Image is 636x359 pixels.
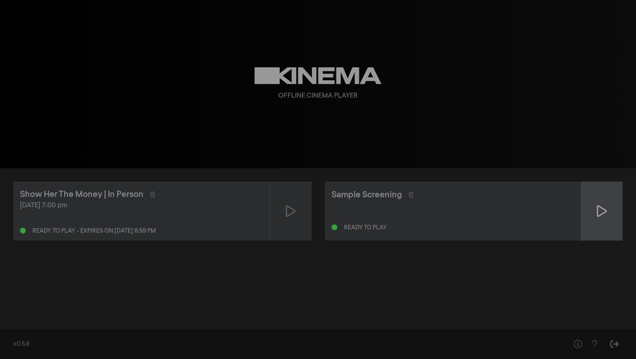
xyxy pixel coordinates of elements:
div: Ready to play - expires on [DATE] 6:59 pm [32,228,156,234]
button: Help [569,336,586,352]
button: Sign Out [606,336,623,352]
button: Help [586,336,603,352]
div: [DATE] 7:00 pm [20,201,263,211]
div: Sample Screening [332,189,402,201]
div: v0.5.8 [13,340,553,349]
div: Offline Cinema Player [278,91,358,101]
div: Ready to play [344,225,387,231]
div: Show Her The Money | In Person [20,188,144,201]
